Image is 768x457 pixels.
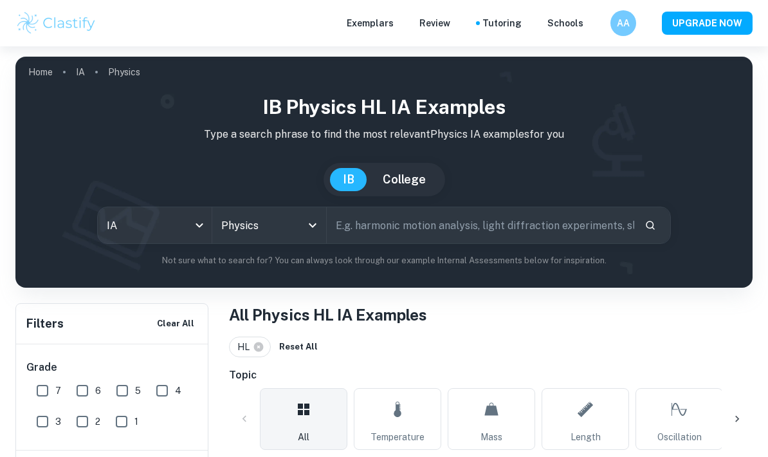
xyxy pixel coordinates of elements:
[480,430,502,444] span: Mass
[229,303,753,326] h1: All Physics HL IA Examples
[26,315,64,333] h6: Filters
[330,168,367,191] button: IB
[108,65,140,79] p: Physics
[175,384,181,398] span: 4
[95,384,101,398] span: 6
[482,16,522,30] a: Tutoring
[419,16,450,30] p: Review
[154,314,197,333] button: Clear All
[15,57,753,288] img: profile cover
[28,63,53,81] a: Home
[26,360,199,375] h6: Grade
[26,254,742,267] p: Not sure what to search for? You can always look through our example Internal Assessments below f...
[327,207,634,243] input: E.g. harmonic motion analysis, light diffraction experiments, sliding objects down a ramp...
[276,337,321,357] button: Reset All
[15,10,97,36] img: Clastify logo
[304,216,322,234] button: Open
[571,430,601,444] span: Length
[134,415,138,429] span: 1
[547,16,583,30] a: Schools
[370,168,439,191] button: College
[657,430,702,444] span: Oscillation
[610,10,636,36] button: AA
[135,384,141,398] span: 5
[26,93,742,122] h1: IB Physics HL IA examples
[98,207,212,243] div: IA
[26,127,742,142] p: Type a search phrase to find the most relevant Physics IA examples for you
[55,415,61,429] span: 3
[229,337,271,357] div: HL
[237,340,255,354] span: HL
[347,16,394,30] p: Exemplars
[594,20,600,26] button: Help and Feedback
[298,430,309,444] span: All
[55,384,61,398] span: 7
[95,415,100,429] span: 2
[616,16,631,30] h6: AA
[662,12,753,35] button: UPGRADE NOW
[639,214,661,236] button: Search
[229,368,753,383] h6: Topic
[370,430,425,444] span: Temperature
[76,63,85,81] a: IA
